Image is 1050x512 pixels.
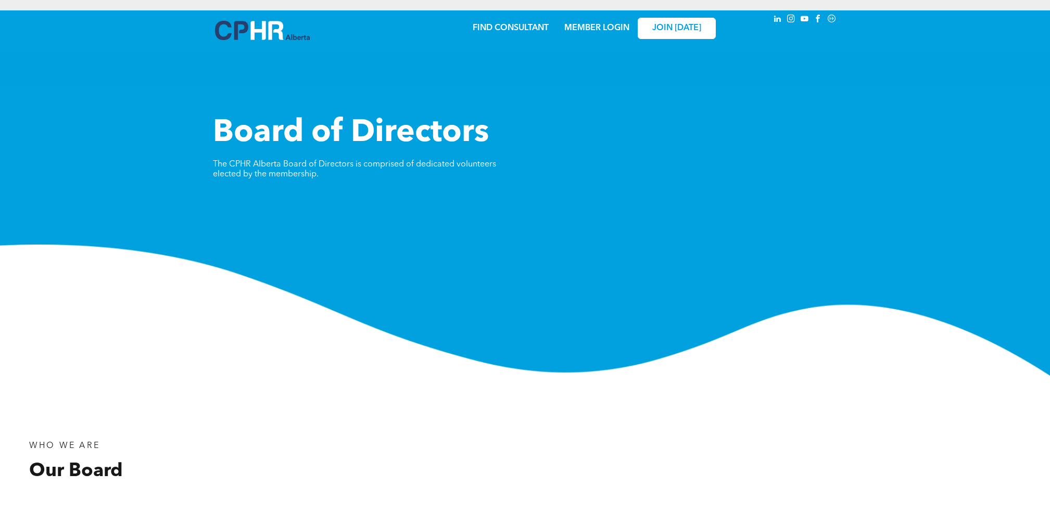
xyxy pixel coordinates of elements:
[799,13,811,27] a: youtube
[813,13,824,27] a: facebook
[473,24,549,32] a: FIND CONSULTANT
[29,442,100,450] span: WHO WE ARE
[564,24,629,32] a: MEMBER LOGIN
[29,462,123,481] span: Our Board
[826,13,838,27] a: Social network
[652,23,701,33] span: JOIN [DATE]
[638,18,716,39] a: JOIN [DATE]
[215,21,310,40] img: A blue and white logo for cp alberta
[786,13,797,27] a: instagram
[213,160,496,178] span: The CPHR Alberta Board of Directors is comprised of dedicated volunteers elected by the membership.
[213,118,489,149] span: Board of Directors
[772,13,783,27] a: linkedin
